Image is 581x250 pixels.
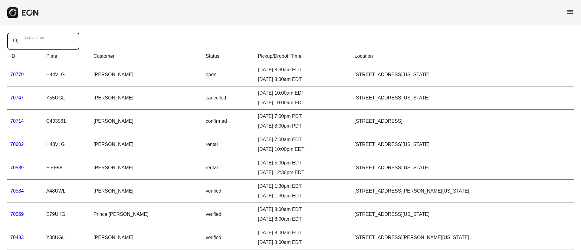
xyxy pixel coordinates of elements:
label: Search Trips [24,35,44,40]
a: 70483 [10,235,24,240]
td: [STREET_ADDRESS][US_STATE] [352,63,574,86]
td: C403561 [43,110,90,133]
a: 70747 [10,95,24,100]
td: rental [203,133,255,156]
a: 70714 [10,119,24,124]
td: [PERSON_NAME] [90,133,203,156]
td: [PERSON_NAME] [90,226,203,249]
a: 70602 [10,142,24,147]
td: verified [203,226,255,249]
td: open [203,63,255,86]
td: cancelled [203,86,255,110]
td: Y38UGL [43,226,90,249]
td: [PERSON_NAME] [90,156,203,180]
td: [PERSON_NAME] [90,110,203,133]
div: [DATE] 8:00am EDT [258,216,348,223]
td: FIEE58 [43,156,90,180]
div: [DATE] 1:30pm EDT [258,183,348,190]
th: Pickup/Dropoff Time [255,50,351,63]
span: menu [566,8,574,15]
th: Customer [90,50,203,63]
td: H43VLG [43,133,90,156]
td: [PERSON_NAME] [90,86,203,110]
td: confirmed [203,110,255,133]
th: ID [7,50,43,63]
a: 70779 [10,72,24,77]
a: 70589 [10,165,24,170]
div: [DATE] 12:30pm EDT [258,169,348,176]
div: [DATE] 8:30am EDT [258,76,348,83]
td: [STREET_ADDRESS][PERSON_NAME][US_STATE] [352,226,574,249]
td: [STREET_ADDRESS] [352,110,574,133]
td: [STREET_ADDRESS][US_STATE] [352,156,574,180]
div: [DATE] 7:00pm PDT [258,113,348,120]
td: [STREET_ADDRESS][US_STATE] [352,86,574,110]
td: E79UKG [43,203,90,226]
th: Status [203,50,255,63]
a: 70569 [10,212,24,217]
div: [DATE] 7:00am EDT [258,136,348,143]
td: verified [203,180,255,203]
td: [STREET_ADDRESS][PERSON_NAME][US_STATE] [352,180,574,203]
div: [DATE] 8:00am EDT [258,206,348,213]
div: [DATE] 5:00pm EDT [258,159,348,167]
a: 70584 [10,188,24,193]
div: [DATE] 10:00am EDT [258,89,348,97]
div: [DATE] 10:00pm EDT [258,146,348,153]
td: A48UWL [43,180,90,203]
td: rental [203,156,255,180]
td: [PERSON_NAME] [90,180,203,203]
td: [STREET_ADDRESS][US_STATE] [352,203,574,226]
div: [DATE] 8:00pm PDT [258,122,348,130]
th: Location [352,50,574,63]
div: [DATE] 10:00am EDT [258,99,348,106]
div: [DATE] 8:00am EDT [258,229,348,236]
td: Prince [PERSON_NAME] [90,203,203,226]
th: Plate [43,50,90,63]
td: Y55UGL [43,86,90,110]
td: H44VLG [43,63,90,86]
td: verified [203,203,255,226]
div: [DATE] 1:30am EDT [258,192,348,200]
td: [PERSON_NAME] [90,63,203,86]
div: [DATE] 8:00am EDT [258,239,348,246]
div: [DATE] 8:30am EDT [258,66,348,73]
td: [STREET_ADDRESS][US_STATE] [352,133,574,156]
